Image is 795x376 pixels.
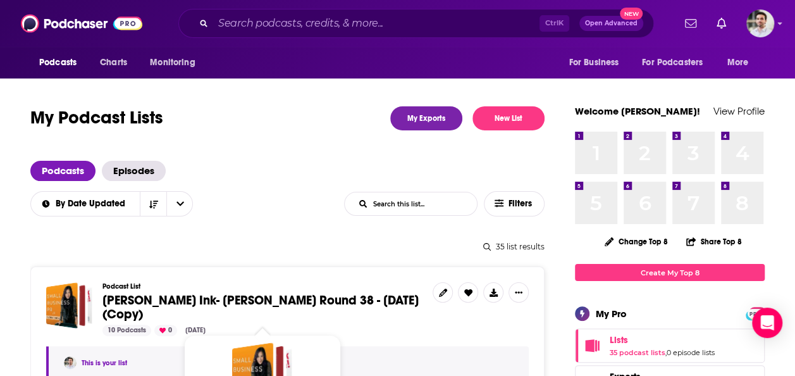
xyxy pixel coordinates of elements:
button: open menu [30,51,93,75]
button: open menu [634,51,721,75]
a: My Exports [390,106,462,130]
button: Open AdvancedNew [579,16,643,31]
button: open menu [141,51,211,75]
a: Show notifications dropdown [712,13,731,34]
button: Sort Direction [140,192,166,216]
a: Lists [610,334,715,346]
a: 0 episode lists [667,348,715,357]
div: 35 list results [30,242,545,251]
span: , [665,348,667,357]
div: 0 [154,325,177,336]
div: 10 Podcasts [102,325,151,336]
a: Episodes [102,161,166,181]
span: For Business [569,54,619,72]
span: Charts [100,54,127,72]
a: Create My Top 8 [575,264,765,281]
span: Podcasts [39,54,77,72]
button: open menu [560,51,634,75]
a: Lists [579,337,605,354]
button: open menu [166,192,193,216]
span: By Date Updated [56,199,130,208]
a: View Profile [713,105,765,117]
span: Lists [575,329,765,363]
div: My Pro [596,308,627,320]
button: Share Top 8 [686,229,743,254]
span: [PERSON_NAME] Ink- [PERSON_NAME] Round 38 - [DATE] (Copy) [102,292,419,322]
span: For Podcasters [642,54,703,72]
button: open menu [718,51,765,75]
a: PRO [748,308,763,318]
button: Show More Button [508,282,529,303]
span: Lists [610,334,628,346]
h3: Podcast List [102,282,422,291]
span: More [727,54,749,72]
img: Podchaser - Follow, Share and Rate Podcasts [21,11,142,35]
a: Charts [92,51,135,75]
span: Open Advanced [585,20,638,27]
button: open menu [30,199,140,208]
span: Filters [508,199,534,208]
span: New [620,8,643,20]
a: 35 podcast lists [610,348,665,357]
img: User Profile [746,9,774,37]
a: [PERSON_NAME] Ink- [PERSON_NAME] Round 38 - [DATE] (Copy) [102,294,422,322]
h1: My Podcast Lists [30,106,163,130]
button: Show profile menu [746,9,774,37]
a: Welcome [PERSON_NAME]! [575,105,700,117]
div: Search podcasts, credits, & more... [178,9,654,38]
a: Beutler Ink- William Beutler Round 38 - Aug 18, 2025 (Copy) [46,282,92,329]
button: Change Top 8 [597,234,675,249]
span: Logged in as sam_beutlerink [746,9,774,37]
a: This is your list [82,359,127,367]
a: Podcasts [30,161,96,181]
h2: Choose List sort [30,191,193,216]
button: New List [472,106,545,130]
div: Open Intercom Messenger [752,308,782,338]
span: PRO [748,309,763,318]
a: Show notifications dropdown [680,13,701,34]
span: Monitoring [150,54,195,72]
button: Filters [484,191,545,216]
input: Search podcasts, credits, & more... [213,13,539,34]
img: Sam Lloyd [64,356,77,369]
div: [DATE] [180,325,211,336]
span: Ctrl K [539,15,569,32]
